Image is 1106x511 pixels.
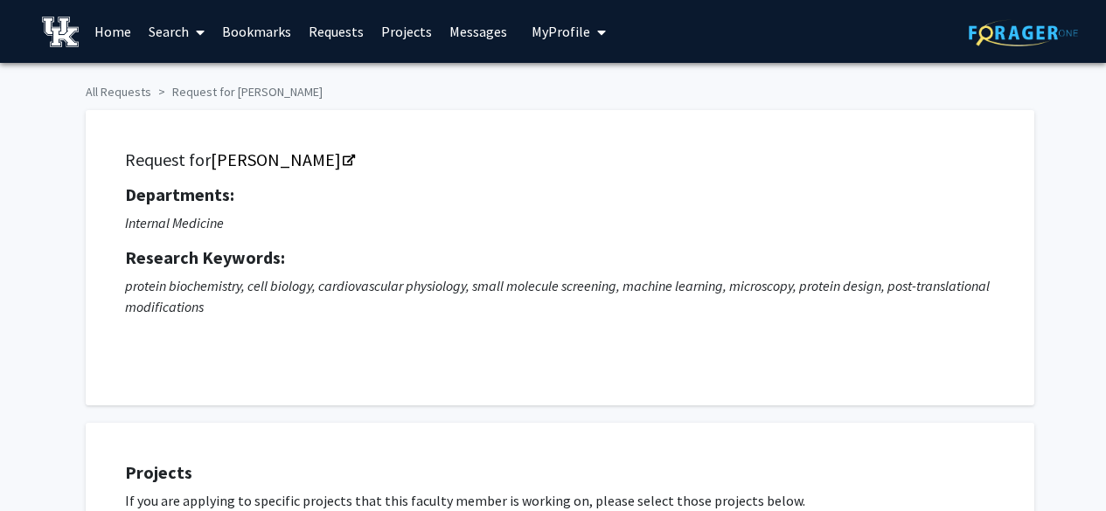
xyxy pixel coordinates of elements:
[86,1,140,62] a: Home
[86,84,151,100] a: All Requests
[125,149,995,170] h5: Request for
[125,461,192,483] strong: Projects
[13,432,74,498] iframe: Chat
[151,83,323,101] li: Request for [PERSON_NAME]
[372,1,441,62] a: Projects
[125,490,1017,511] p: If you are applying to specific projects that this faculty member is working on, please select th...
[211,148,353,170] a: Opens in a new tab
[300,1,372,62] a: Requests
[42,17,80,47] img: University of Kentucky Logo
[125,183,234,205] strong: Departments:
[125,246,285,268] strong: Research Keywords:
[532,23,590,40] span: My Profile
[125,275,995,317] p: protein biochemistry, cell biology, cardiovascular physiology, small molecule screening, machine ...
[213,1,300,62] a: Bookmarks
[125,214,224,231] i: Internal Medicine
[969,19,1078,46] img: ForagerOne Logo
[441,1,516,62] a: Messages
[86,76,1021,101] ol: breadcrumb
[140,1,213,62] a: Search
